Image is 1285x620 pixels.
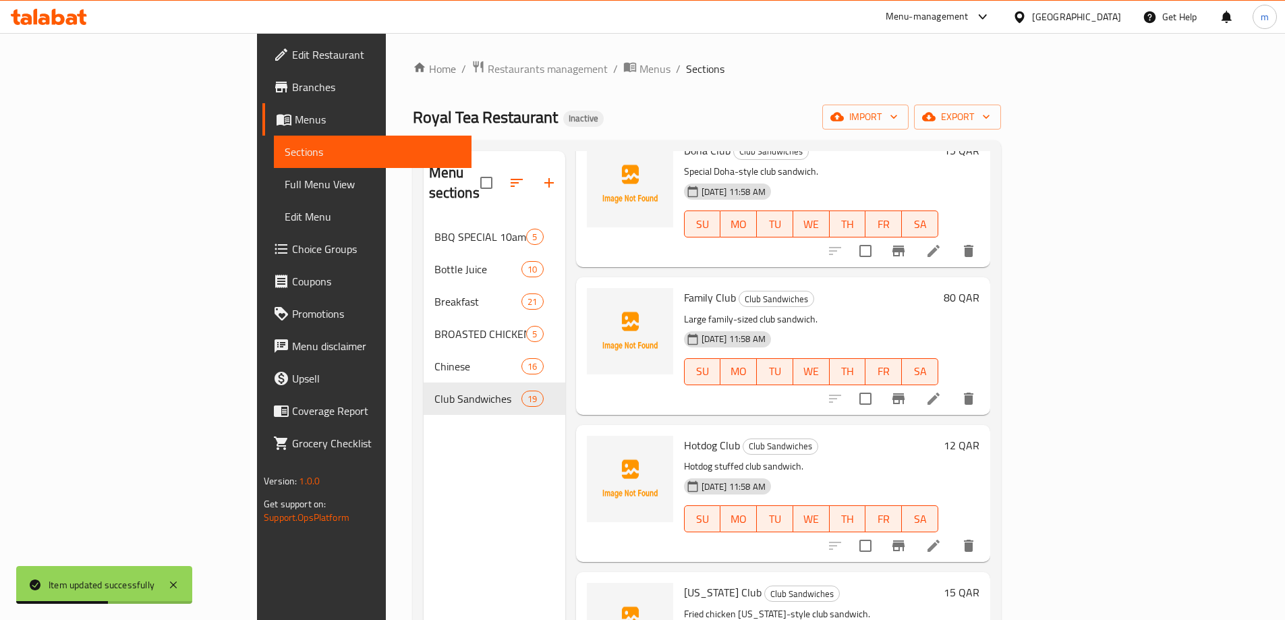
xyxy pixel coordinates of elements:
span: Club Sandwiches [739,291,813,307]
span: Upsell [292,370,461,387]
button: FR [865,358,902,385]
span: Inactive [563,113,604,124]
img: Hotdog Club [587,436,673,522]
a: Upsell [262,362,472,395]
span: Version: [264,472,297,490]
span: SA [907,215,933,234]
button: SA [902,210,938,237]
span: MO [726,362,751,381]
button: TU [757,505,793,532]
span: FR [871,362,896,381]
a: Menu disclaimer [262,330,472,362]
span: SU [690,509,716,529]
span: TU [762,509,788,529]
li: / [676,61,681,77]
button: Add section [533,167,565,199]
button: import [822,105,909,130]
span: Select to update [851,385,880,413]
button: MO [720,358,757,385]
h6: 80 QAR [944,288,979,307]
button: delete [952,235,985,267]
span: Promotions [292,306,461,322]
span: Chinese [434,358,522,374]
button: FR [865,210,902,237]
h6: 15 QAR [944,583,979,602]
span: Grocery Checklist [292,435,461,451]
span: Choice Groups [292,241,461,257]
div: Bottle Juice10 [424,253,565,285]
button: delete [952,383,985,415]
button: WE [793,210,830,237]
a: Edit Restaurant [262,38,472,71]
h6: 12 QAR [944,436,979,455]
a: Edit menu item [925,243,942,259]
span: SA [907,509,933,529]
span: Branches [292,79,461,95]
p: Large family-sized club sandwich. [684,311,938,328]
span: TH [835,362,861,381]
img: Family Club [587,288,673,374]
span: [DATE] 11:58 AM [696,186,771,198]
button: WE [793,505,830,532]
span: FR [871,215,896,234]
span: 21 [522,295,542,308]
div: Chinese16 [424,350,565,383]
div: items [521,358,543,374]
div: items [521,293,543,310]
a: Full Menu View [274,168,472,200]
span: WE [799,215,824,234]
span: Royal Tea Restaurant [413,102,558,132]
button: Branch-specific-item [882,530,915,562]
div: Breakfast [434,293,522,310]
div: Club Sandwiches19 [424,383,565,415]
a: Edit Menu [274,200,472,233]
button: SA [902,505,938,532]
button: MO [720,210,757,237]
span: Bottle Juice [434,261,522,277]
div: Club Sandwiches [764,586,840,602]
span: 19 [522,393,542,405]
span: Edit Restaurant [292,47,461,63]
div: BBQ SPECIAL 10am-3am5 [424,221,565,253]
span: TH [835,509,861,529]
button: TH [830,358,866,385]
span: MO [726,215,751,234]
nav: Menu sections [424,215,565,420]
a: Sections [274,136,472,168]
span: Hotdog Club [684,435,740,455]
span: TU [762,215,788,234]
button: TU [757,358,793,385]
span: Menus [639,61,670,77]
span: Club Sandwiches [765,586,839,602]
h6: 15 QAR [944,141,979,160]
span: import [833,109,898,125]
button: TH [830,210,866,237]
button: SU [684,210,721,237]
span: [DATE] 11:58 AM [696,480,771,493]
div: Breakfast21 [424,285,565,318]
span: Get support on: [264,495,326,513]
span: Sections [686,61,724,77]
button: TU [757,210,793,237]
a: Restaurants management [472,60,608,78]
p: Hotdog stuffed club sandwich. [684,458,938,475]
a: Branches [262,71,472,103]
div: items [526,229,543,245]
a: Edit menu item [925,538,942,554]
button: TH [830,505,866,532]
p: Special Doha-style club sandwich. [684,163,938,180]
span: WE [799,509,824,529]
div: items [526,326,543,342]
a: Support.OpsPlatform [264,509,349,526]
span: Club Sandwiches [434,391,522,407]
div: Club Sandwiches [733,144,809,160]
a: Menus [623,60,670,78]
span: 1.0.0 [299,472,320,490]
div: Club Sandwiches [739,291,814,307]
span: Menus [295,111,461,128]
button: MO [720,505,757,532]
div: Menu-management [886,9,969,25]
button: SA [902,358,938,385]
